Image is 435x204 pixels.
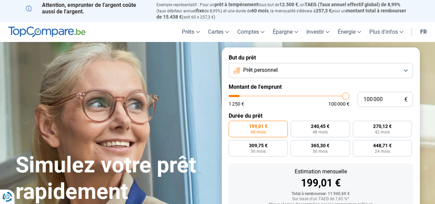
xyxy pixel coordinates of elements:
[229,63,413,78] button: Prêt personnel
[416,22,431,42] a: fr
[375,130,390,134] span: 42 mois
[233,22,269,42] a: Comptes
[373,124,392,129] span: 270,12 €
[251,149,266,153] span: 36 mois
[204,22,233,42] a: Cartes
[302,22,334,42] a: Investir
[234,169,407,174] div: Estimation mensuelle
[243,66,278,74] span: Prêt personnel
[305,2,400,7] span: TAEG (Taux annuel effectif global) de 8,99%
[313,149,328,153] span: 30 mois
[251,8,269,13] span: 60 mois
[313,130,328,134] span: 48 mois
[229,101,244,106] span: 1 250 €
[375,149,390,153] span: 24 mois
[178,22,204,42] a: Prêts
[328,101,349,106] span: 100 000 €
[249,124,268,129] span: 199,01 €
[251,130,266,134] span: 60 mois
[156,8,406,20] span: montant total à rembourser de 15.438 €
[373,143,392,148] span: 448,71 €
[279,2,298,7] span: 12.500 €
[316,8,331,13] span: 257,3 €
[156,2,410,20] p: Exemple représentatif : Pour un tous but de , un (taux débiteur annuel de 8,99%) et une durée de ...
[229,112,413,119] label: Durée du prêt
[311,124,329,129] span: 240,45 €
[311,143,329,148] span: 365,30 €
[234,192,407,196] div: Total à rembourser: 11 940,60 €
[234,178,407,188] div: 199,01 €
[249,143,268,148] span: 309,75 €
[229,84,413,90] label: Montant de l'emprunt
[8,26,86,37] img: TopCompare
[365,22,407,42] a: Plus d'infos
[215,2,258,7] span: prêt à tempérament
[269,22,302,42] a: Épargne
[404,97,407,103] span: €
[234,197,407,202] div: Sur base d'un TAEG de 7,45 %*
[229,54,413,61] label: But du prêt
[334,22,365,42] a: Énergie
[196,8,204,13] span: fixe
[26,2,148,15] p: Attention, emprunter de l'argent coûte aussi de l'argent.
